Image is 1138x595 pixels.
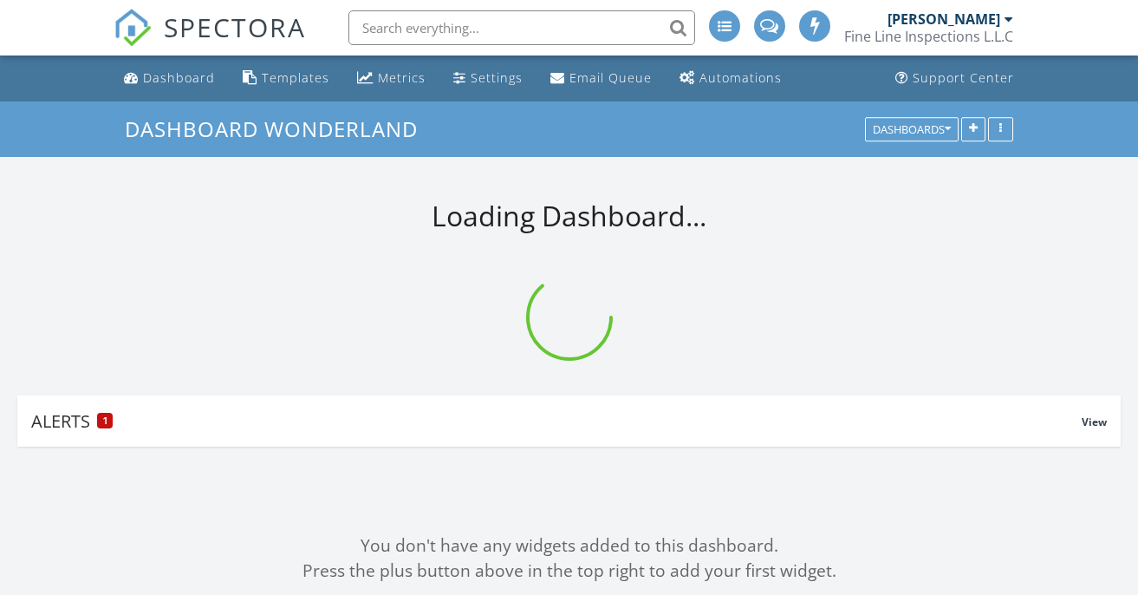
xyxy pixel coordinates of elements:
[471,69,523,86] div: Settings
[378,69,426,86] div: Metrics
[844,28,1013,45] div: Fine Line Inspections L.L.C
[699,69,782,86] div: Automations
[348,10,695,45] input: Search everything...
[125,114,432,143] a: Dashboard Wonderland
[114,23,306,60] a: SPECTORA
[17,533,1121,559] div: You don't have any widgets added to this dashboard.
[117,62,222,95] a: Dashboard
[164,9,306,45] span: SPECTORA
[114,9,152,47] img: The Best Home Inspection Software - Spectora
[1082,415,1107,429] span: View
[103,415,107,427] span: 1
[446,62,530,95] a: Settings
[569,69,652,86] div: Email Queue
[31,409,1082,433] div: Alerts
[888,10,1000,28] div: [PERSON_NAME]
[913,69,1014,86] div: Support Center
[873,123,951,135] div: Dashboards
[236,62,336,95] a: Templates
[262,69,329,86] div: Templates
[543,62,659,95] a: Email Queue
[17,559,1121,584] div: Press the plus button above in the top right to add your first widget.
[350,62,432,95] a: Metrics
[143,69,215,86] div: Dashboard
[888,62,1021,95] a: Support Center
[865,117,959,141] button: Dashboards
[673,62,789,95] a: Automations (Advanced)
